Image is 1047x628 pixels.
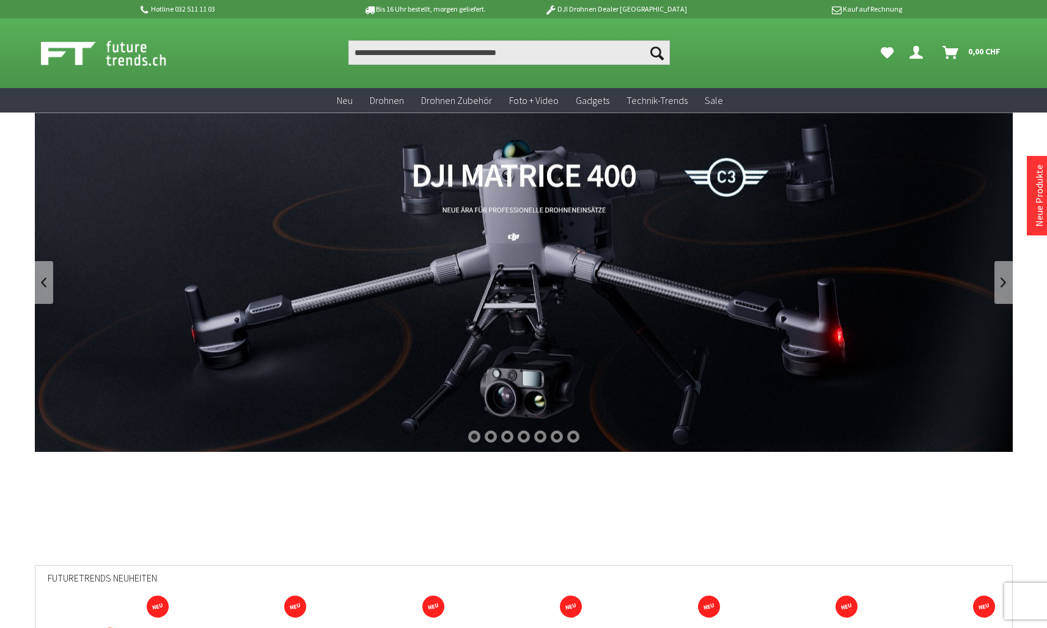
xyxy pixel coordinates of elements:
[711,2,902,17] p: Kauf auf Rechnung
[501,88,567,113] a: Foto + Video
[696,88,732,113] a: Sale
[509,94,559,106] span: Foto + Video
[567,88,618,113] a: Gadgets
[337,94,353,106] span: Neu
[705,94,723,106] span: Sale
[48,566,1000,599] div: Futuretrends Neuheiten
[905,40,933,65] a: Dein Konto
[567,430,579,443] div: 7
[139,2,329,17] p: Hotline 032 511 11 03
[468,430,480,443] div: 1
[329,2,520,17] p: Bis 16 Uhr bestellt, morgen geliefert.
[413,88,501,113] a: Drohnen Zubehör
[421,94,492,106] span: Drohnen Zubehör
[348,40,670,65] input: Produkt, Marke, Kategorie, EAN, Artikelnummer…
[520,2,711,17] p: DJI Drohnen Dealer [GEOGRAPHIC_DATA]
[534,430,546,443] div: 5
[485,430,497,443] div: 2
[576,94,609,106] span: Gadgets
[1033,164,1045,227] a: Neue Produkte
[551,430,563,443] div: 6
[875,40,900,65] a: Meine Favoriten
[938,40,1007,65] a: Warenkorb
[328,88,361,113] a: Neu
[618,88,696,113] a: Technik-Trends
[968,42,1001,61] span: 0,00 CHF
[370,94,404,106] span: Drohnen
[361,88,413,113] a: Drohnen
[35,113,1013,452] a: DJI Matrice 400
[518,430,530,443] div: 4
[644,40,670,65] button: Suchen
[41,38,193,68] img: Shop Futuretrends - zur Startseite wechseln
[626,94,688,106] span: Technik-Trends
[501,430,513,443] div: 3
